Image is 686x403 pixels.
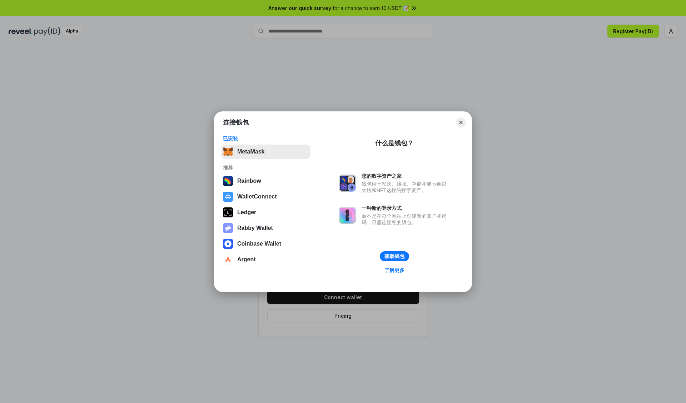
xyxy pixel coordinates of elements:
[223,165,308,171] div: 推荐
[223,239,233,249] img: svg+xml,%3Csvg%20width%3D%2228%22%20height%3D%2228%22%20viewBox%3D%220%200%2028%2028%22%20fill%3D...
[362,173,450,179] div: 您的数字资产之家
[223,192,233,202] img: svg+xml,%3Csvg%20width%3D%2228%22%20height%3D%2228%22%20viewBox%3D%220%200%2028%2028%22%20fill%3D...
[339,207,356,224] img: svg+xml,%3Csvg%20xmlns%3D%22http%3A%2F%2Fwww.w3.org%2F2000%2Fsvg%22%20fill%3D%22none%22%20viewBox...
[362,205,450,211] div: 一种新的登录方式
[237,148,264,155] div: MetaMask
[221,205,310,220] button: Ledger
[384,253,404,260] div: 获取钱包
[339,175,356,192] img: svg+xml,%3Csvg%20xmlns%3D%22http%3A%2F%2Fwww.w3.org%2F2000%2Fsvg%22%20fill%3D%22none%22%20viewBox...
[221,221,310,235] button: Rabby Wallet
[221,252,310,267] button: Argent
[221,237,310,251] button: Coinbase Wallet
[456,117,466,127] button: Close
[221,174,310,188] button: Rainbow
[221,145,310,159] button: MetaMask
[362,213,450,226] div: 而不是在每个网站上创建新的账户和密码，只需连接您的钱包。
[237,241,281,247] div: Coinbase Wallet
[223,118,249,127] h1: 连接钱包
[380,266,409,275] a: 了解更多
[237,209,256,216] div: Ledger
[223,223,233,233] img: svg+xml,%3Csvg%20xmlns%3D%22http%3A%2F%2Fwww.w3.org%2F2000%2Fsvg%22%20fill%3D%22none%22%20viewBox...
[380,251,409,261] button: 获取钱包
[237,178,261,184] div: Rainbow
[237,193,277,200] div: WalletConnect
[362,181,450,193] div: 钱包用于发送、接收、存储和显示像以太坊和NFT这样的数字资产。
[223,255,233,265] img: svg+xml,%3Csvg%20width%3D%2228%22%20height%3D%2228%22%20viewBox%3D%220%200%2028%2028%22%20fill%3D...
[375,139,414,147] div: 什么是钱包？
[237,256,256,263] div: Argent
[223,147,233,157] img: svg+xml,%3Csvg%20fill%3D%22none%22%20height%3D%2233%22%20viewBox%3D%220%200%2035%2033%22%20width%...
[223,135,308,142] div: 已安装
[223,176,233,186] img: svg+xml,%3Csvg%20width%3D%22120%22%20height%3D%22120%22%20viewBox%3D%220%200%20120%20120%22%20fil...
[384,267,404,273] div: 了解更多
[223,207,233,217] img: svg+xml,%3Csvg%20xmlns%3D%22http%3A%2F%2Fwww.w3.org%2F2000%2Fsvg%22%20width%3D%2228%22%20height%3...
[221,190,310,204] button: WalletConnect
[237,225,273,231] div: Rabby Wallet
